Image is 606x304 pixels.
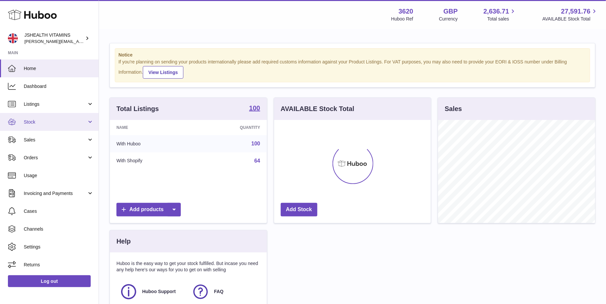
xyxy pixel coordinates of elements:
th: Name [110,120,194,135]
span: Settings [24,244,94,250]
strong: GBP [443,7,458,16]
strong: 3620 [399,7,413,16]
div: Huboo Ref [391,16,413,22]
a: Add products [116,203,181,216]
span: Returns [24,262,94,268]
span: Huboo Support [142,288,176,295]
span: Sales [24,137,87,143]
span: Total sales [487,16,517,22]
a: Huboo Support [120,283,185,301]
img: francesca@jshealthvitamins.com [8,33,18,43]
h3: Total Listings [116,104,159,113]
a: 27,591.76 AVAILABLE Stock Total [542,7,598,22]
h3: Help [116,237,131,246]
a: FAQ [192,283,257,301]
a: 64 [254,158,260,164]
div: If you're planning on sending your products internationally please add required customs informati... [118,59,587,79]
strong: 100 [249,105,260,111]
span: AVAILABLE Stock Total [542,16,598,22]
span: Stock [24,119,87,125]
h3: Sales [445,104,462,113]
strong: Notice [118,52,587,58]
td: With Shopify [110,152,194,170]
th: Quantity [194,120,267,135]
span: Dashboard [24,83,94,90]
span: Listings [24,101,87,107]
a: Add Stock [281,203,317,216]
td: With Huboo [110,135,194,152]
p: Huboo is the easy way to get your stock fulfilled. But incase you need any help here's our ways f... [116,260,260,273]
a: Log out [8,275,91,287]
a: 100 [249,105,260,113]
div: JSHEALTH VITAMINS [24,32,84,45]
span: Orders [24,155,87,161]
span: Channels [24,226,94,232]
span: FAQ [214,288,224,295]
span: Invoicing and Payments [24,190,87,197]
span: 27,591.76 [561,7,590,16]
span: [PERSON_NAME][EMAIL_ADDRESS][DOMAIN_NAME] [24,39,132,44]
a: View Listings [143,66,183,79]
a: 100 [251,141,260,146]
span: Usage [24,172,94,179]
span: 2,636.71 [484,7,509,16]
a: 2,636.71 Total sales [484,7,517,22]
span: Home [24,65,94,72]
h3: AVAILABLE Stock Total [281,104,354,113]
span: Cases [24,208,94,214]
div: Currency [439,16,458,22]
